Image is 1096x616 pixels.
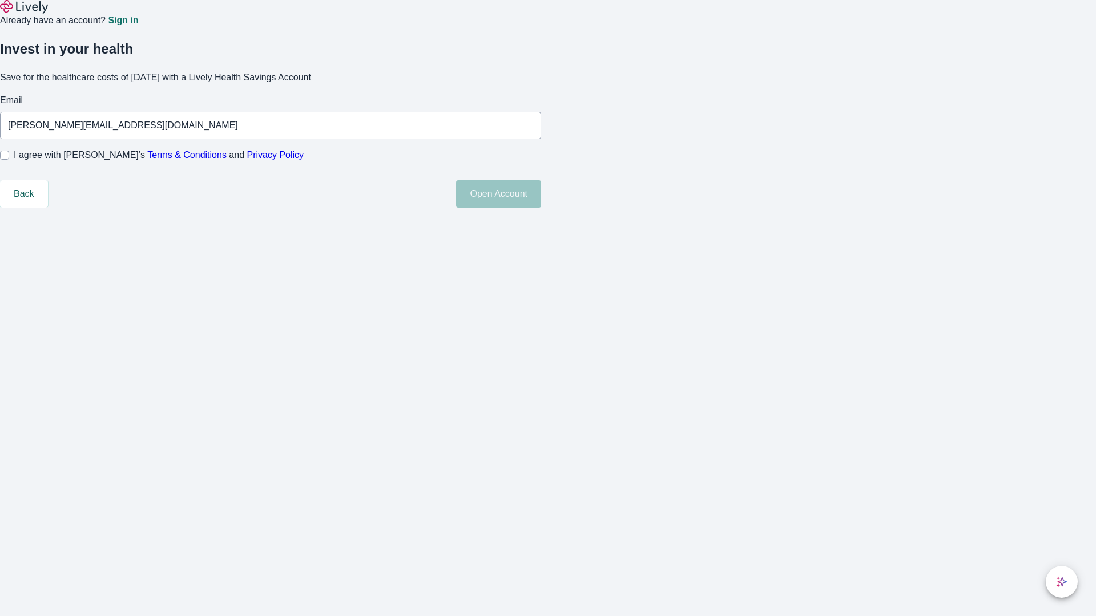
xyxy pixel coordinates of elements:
[147,150,227,160] a: Terms & Conditions
[1056,576,1067,587] svg: Lively AI Assistant
[108,16,138,25] a: Sign in
[14,148,304,162] span: I agree with [PERSON_NAME]’s and
[247,150,304,160] a: Privacy Policy
[1046,566,1078,598] button: chat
